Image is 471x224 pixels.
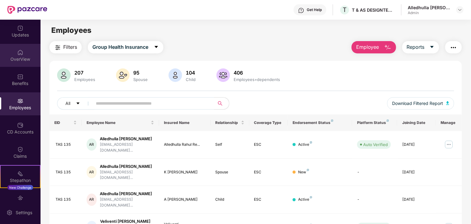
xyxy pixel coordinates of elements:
img: svg+xml;base64,PHN2ZyBpZD0iU2V0dGluZy0yMHgyMCIgeG1sbnM9Imh0dHA6Ly93d3cudzMub3JnLzIwMDAvc3ZnIiB3aW... [6,210,13,216]
div: New [298,169,309,175]
img: svg+xml;base64,PHN2ZyB4bWxucz0iaHR0cDovL3d3dy53My5vcmcvMjAwMC9zdmciIHdpZHRoPSI4IiBoZWlnaHQ9IjgiIH... [310,196,312,199]
div: Employees+dependents [232,77,281,82]
div: Admin [408,10,451,15]
img: svg+xml;base64,PHN2ZyBpZD0iSGVscC0zMngzMiIgeG1sbnM9Imh0dHA6Ly93d3cudzMub3JnLzIwMDAvc3ZnIiB3aWR0aD... [298,7,304,14]
div: 95 [132,70,149,76]
div: Get Help [307,7,322,12]
span: caret-down [154,44,159,50]
div: 104 [185,70,197,76]
div: Alledhulla [PERSON_NAME] [100,191,154,197]
th: Relationship [211,114,249,131]
button: Reportscaret-down [402,41,439,53]
th: Insured Name [159,114,211,131]
img: New Pazcare Logo [7,6,47,14]
div: TAS 135 [56,169,77,175]
div: Endorsement Status [293,120,347,125]
button: search [214,97,229,110]
span: T [343,6,347,14]
div: AR [87,166,97,178]
div: Stepathon [1,177,40,183]
button: Filters [49,41,82,53]
img: svg+xml;base64,PHN2ZyB4bWxucz0iaHR0cDovL3d3dy53My5vcmcvMjAwMC9zdmciIHhtbG5zOnhsaW5rPSJodHRwOi8vd3... [384,44,391,51]
div: Alledhulla [PERSON_NAME] [100,136,154,142]
div: Alledhulla [PERSON_NAME] [100,164,154,169]
div: TAS 135 [56,197,77,203]
img: svg+xml;base64,PHN2ZyB4bWxucz0iaHR0cDovL3d3dy53My5vcmcvMjAwMC9zdmciIHdpZHRoPSIyNCIgaGVpZ2h0PSIyNC... [450,44,457,51]
div: 207 [73,70,96,76]
div: ESC [254,169,283,175]
span: Employee [356,43,379,51]
button: Employee [352,41,396,53]
span: Download Filtered Report [392,100,443,107]
span: EID [54,120,72,125]
div: AR [87,194,97,206]
span: All [65,100,70,107]
div: Settings [14,210,34,216]
div: Employees [73,77,96,82]
div: Spouse [132,77,149,82]
img: svg+xml;base64,PHN2ZyB4bWxucz0iaHR0cDovL3d3dy53My5vcmcvMjAwMC9zdmciIHdpZHRoPSIyNCIgaGVpZ2h0PSIyNC... [54,44,61,51]
th: EID [49,114,82,131]
div: ESC [254,142,283,148]
div: Platform Status [357,120,392,125]
div: [DATE] [402,169,431,175]
div: Active [298,197,312,203]
div: [EMAIL_ADDRESS][DOMAIN_NAME]... [100,197,154,208]
div: Active [298,142,312,148]
div: Child [185,77,197,82]
div: Spouse [216,169,244,175]
th: Employee Name [82,114,159,131]
div: [DATE] [402,197,431,203]
div: AR [87,138,97,151]
img: svg+xml;base64,PHN2ZyB4bWxucz0iaHR0cDovL3d3dy53My5vcmcvMjAwMC9zdmciIHdpZHRoPSI4IiBoZWlnaHQ9IjgiIH... [310,141,312,144]
span: caret-down [76,101,80,106]
img: svg+xml;base64,PHN2ZyB4bWxucz0iaHR0cDovL3d3dy53My5vcmcvMjAwMC9zdmciIHhtbG5zOnhsaW5rPSJodHRwOi8vd3... [169,68,182,82]
img: svg+xml;base64,PHN2ZyBpZD0iRW1wbG95ZWVzIiB4bWxucz0iaHR0cDovL3d3dy53My5vcmcvMjAwMC9zdmciIHdpZHRoPS... [17,98,23,104]
img: svg+xml;base64,PHN2ZyB4bWxucz0iaHR0cDovL3d3dy53My5vcmcvMjAwMC9zdmciIHhtbG5zOnhsaW5rPSJodHRwOi8vd3... [216,68,230,82]
div: Self [216,142,244,148]
span: search [214,101,226,106]
th: Manage [436,114,462,131]
div: Auto Verified [363,141,388,148]
img: svg+xml;base64,PHN2ZyB4bWxucz0iaHR0cDovL3d3dy53My5vcmcvMjAwMC9zdmciIHdpZHRoPSI4IiBoZWlnaHQ9IjgiIH... [307,169,309,171]
div: A [PERSON_NAME] [164,197,206,203]
img: svg+xml;base64,PHN2ZyBpZD0iVXBkYXRlZCIgeG1sbnM9Imh0dHA6Ly93d3cudzMub3JnLzIwMDAvc3ZnIiB3aWR0aD0iMj... [17,25,23,31]
img: svg+xml;base64,PHN2ZyB4bWxucz0iaHR0cDovL3d3dy53My5vcmcvMjAwMC9zdmciIHdpZHRoPSIyMSIgaGVpZ2h0PSIyMC... [17,171,23,177]
span: Filters [63,43,77,51]
img: svg+xml;base64,PHN2ZyBpZD0iRW5kb3JzZW1lbnRzIiB4bWxucz0iaHR0cDovL3d3dy53My5vcmcvMjAwMC9zdmciIHdpZH... [17,195,23,201]
img: svg+xml;base64,PHN2ZyBpZD0iRHJvcGRvd24tMzJ4MzIiIHhtbG5zPSJodHRwOi8vd3d3LnczLm9yZy8yMDAwL3N2ZyIgd2... [457,7,462,12]
div: [DATE] [402,142,431,148]
div: K [PERSON_NAME] [164,169,206,175]
img: svg+xml;base64,PHN2ZyB4bWxucz0iaHR0cDovL3d3dy53My5vcmcvMjAwMC9zdmciIHhtbG5zOnhsaW5rPSJodHRwOi8vd3... [116,68,130,82]
img: svg+xml;base64,PHN2ZyBpZD0iSG9tZSIgeG1sbnM9Imh0dHA6Ly93d3cudzMub3JnLzIwMDAvc3ZnIiB3aWR0aD0iMjAiIG... [17,49,23,56]
div: New Challenge [7,185,33,190]
span: Relationship [216,120,240,125]
img: svg+xml;base64,PHN2ZyB4bWxucz0iaHR0cDovL3d3dy53My5vcmcvMjAwMC9zdmciIHhtbG5zOnhsaW5rPSJodHRwOi8vd3... [57,68,71,82]
div: Child [216,197,244,203]
span: caret-down [430,44,434,50]
div: [EMAIL_ADDRESS][DOMAIN_NAME]... [100,169,154,181]
span: Reports [407,43,425,51]
img: manageButton [444,140,454,149]
button: Group Health Insurancecaret-down [88,41,163,53]
img: svg+xml;base64,PHN2ZyBpZD0iQmVuZWZpdHMiIHhtbG5zPSJodHRwOi8vd3d3LnczLm9yZy8yMDAwL3N2ZyIgd2lkdGg9Ij... [17,74,23,80]
div: 406 [232,70,281,76]
div: ESC [254,197,283,203]
div: T & AS DESIGNTECH SERVICES PRIVATE LIMITED [352,7,395,13]
div: [EMAIL_ADDRESS][DOMAIN_NAME]... [100,142,154,153]
th: Coverage Type [249,114,288,131]
img: svg+xml;base64,PHN2ZyBpZD0iQ0RfQWNjb3VudHMiIGRhdGEtbmFtZT0iQ0QgQWNjb3VudHMiIHhtbG5zPSJodHRwOi8vd3... [17,122,23,128]
img: svg+xml;base64,PHN2ZyB4bWxucz0iaHR0cDovL3d3dy53My5vcmcvMjAwMC9zdmciIHhtbG5zOnhsaW5rPSJodHRwOi8vd3... [446,101,449,105]
button: Allcaret-down [57,97,95,110]
button: Download Filtered Report [387,97,454,110]
td: - [352,186,397,214]
th: Joining Date [397,114,436,131]
img: svg+xml;base64,PHN2ZyBpZD0iQ2xhaW0iIHhtbG5zPSJodHRwOi8vd3d3LnczLm9yZy8yMDAwL3N2ZyIgd2lkdGg9IjIwIi... [17,146,23,153]
div: TAS 135 [56,142,77,148]
span: Group Health Insurance [92,43,148,51]
img: svg+xml;base64,PHN2ZyB4bWxucz0iaHR0cDovL3d3dy53My5vcmcvMjAwMC9zdmciIHdpZHRoPSI4IiBoZWlnaHQ9IjgiIH... [387,119,389,122]
td: - [352,159,397,186]
img: svg+xml;base64,PHN2ZyB4bWxucz0iaHR0cDovL3d3dy53My5vcmcvMjAwMC9zdmciIHdpZHRoPSI4IiBoZWlnaHQ9IjgiIH... [331,119,333,122]
span: Employee Name [87,120,150,125]
span: Employees [51,26,91,35]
